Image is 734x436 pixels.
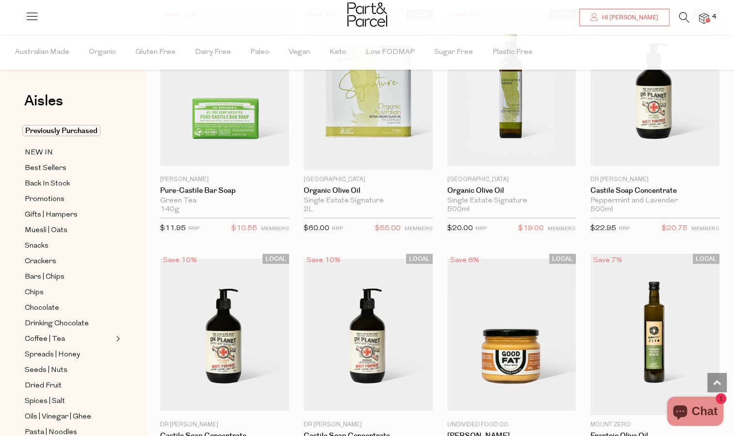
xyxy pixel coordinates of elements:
[405,226,433,231] small: MEMBERS
[304,253,343,267] div: Save 10%
[231,222,257,235] span: $10.55
[160,196,289,205] div: Green Tea
[25,270,113,283] a: Bars | Chips
[25,379,113,391] a: Dried Fruit
[447,13,576,166] img: Organic Olive Oil
[434,35,473,69] span: Sugar Free
[25,162,113,174] a: Best Sellers
[261,226,289,231] small: MEMBERS
[195,35,231,69] span: Dairy Free
[25,271,65,283] span: Bars | Chips
[699,13,709,23] a: 4
[25,208,113,220] a: Gifts | Hampers
[25,162,66,174] span: Best Sellers
[15,35,69,69] span: Australian Made
[447,420,576,429] p: Undivided Food Co.
[475,226,487,231] small: RRP
[160,258,289,411] img: Castile Soap Concentrate
[619,226,630,231] small: RRP
[447,205,470,214] span: 500ml
[25,193,113,205] a: Promotions
[25,224,67,236] span: Muesli | Oats
[304,205,313,214] span: 2L
[25,348,113,360] a: Spreads | Honey
[691,226,719,231] small: MEMBERS
[25,177,113,189] a: Back In Stock
[262,253,289,264] span: LOCAL
[25,364,67,376] span: Seeds | Nuts
[590,420,719,429] p: Mount Zero
[375,222,401,235] span: $55.00
[25,125,113,136] a: Previously Purchased
[518,222,544,235] span: $19.00
[188,226,199,231] small: RRP
[600,14,658,22] span: Hi [PERSON_NAME]
[366,35,415,69] span: Low FODMAP
[160,253,200,267] div: Save 10%
[25,286,113,298] a: Chips
[25,178,70,189] span: Back In Stock
[160,224,186,232] span: $11.95
[25,395,113,407] a: Spices | Salt
[447,196,576,205] div: Single Estate Signature
[22,125,100,136] span: Previously Purchased
[447,258,576,411] img: Chilli Mayo
[664,397,726,428] inbox-online-store-chat: Shopify online store chat
[590,224,616,232] span: $22.95
[548,226,576,231] small: MEMBERS
[492,35,533,69] span: Plastic Free
[304,258,433,411] img: Castile Soap Concentrate
[447,186,576,195] a: Organic Olive Oil
[25,302,59,314] span: Chocolate
[590,186,719,195] a: Castile Soap Concentrate
[25,333,65,345] span: Coffee | Tea
[329,35,346,69] span: Keto
[579,9,669,26] a: Hi [PERSON_NAME]
[332,226,343,231] small: RRP
[25,255,113,267] a: Crackers
[25,317,113,329] a: Drinking Chocolate
[347,2,387,27] img: Part&Parcel
[24,93,63,117] a: Aisles
[406,253,433,264] span: LOCAL
[135,35,176,69] span: Gluten Free
[25,255,56,267] span: Crackers
[25,349,80,360] span: Spreads | Honey
[25,364,113,376] a: Seeds | Nuts
[662,222,687,235] span: $20.75
[25,146,113,158] a: NEW IN
[289,35,310,69] span: Vegan
[160,420,289,429] p: Dr [PERSON_NAME]
[549,253,576,264] span: LOCAL
[160,205,179,214] span: 140g
[590,175,719,184] p: Dr [PERSON_NAME]
[447,253,482,267] div: Save 8%
[590,253,719,415] img: Frantoio Olive Oil
[25,411,91,422] span: Oils | Vinegar | Ghee
[25,380,62,391] span: Dried Fruit
[25,318,89,329] span: Drinking Chocolate
[25,302,113,314] a: Chocolate
[114,333,120,344] button: Expand/Collapse Coffee | Tea
[304,420,433,429] p: Dr [PERSON_NAME]
[25,410,113,422] a: Oils | Vinegar | Ghee
[590,13,719,166] img: Castile Soap Concentrate
[25,147,53,158] span: NEW IN
[25,286,44,298] span: Chips
[710,13,718,21] span: 4
[160,13,289,166] img: Pure-Castile Bar Soap
[304,9,433,170] img: Organic Olive Oil
[250,35,269,69] span: Paleo
[160,175,289,184] p: [PERSON_NAME]
[25,333,113,345] a: Coffee | Tea
[590,253,625,267] div: Save 7%
[25,395,65,407] span: Spices | Salt
[447,175,576,184] p: [GEOGRAPHIC_DATA]
[25,193,65,205] span: Promotions
[25,209,78,220] span: Gifts | Hampers
[590,205,613,214] span: 500ml
[25,240,49,252] span: Snacks
[25,224,113,236] a: Muesli | Oats
[693,253,719,264] span: LOCAL
[590,196,719,205] div: Peppermint and Lavender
